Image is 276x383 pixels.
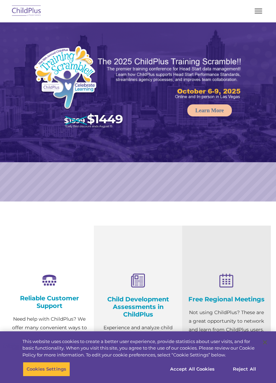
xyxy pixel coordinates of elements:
[187,308,266,360] p: Not using ChildPlus? These are a great opportunity to network and learn from ChildPlus users. Fin...
[257,335,273,350] button: Close
[99,323,177,375] p: Experience and analyze child assessments and Head Start data management in one system with zero c...
[22,338,257,359] div: This website uses cookies to create a better user experience, provide statistics about user visit...
[223,362,266,376] button: Reject All
[187,104,232,116] a: Learn More
[23,362,70,376] button: Cookies Settings
[166,362,218,376] button: Accept All Cookies
[10,3,43,19] img: ChildPlus by Procare Solutions
[187,296,266,303] h4: Free Regional Meetings
[99,296,177,318] h4: Child Development Assessments in ChildPlus
[10,294,89,310] h4: Reliable Customer Support
[10,315,89,375] p: Need help with ChildPlus? We offer many convenient ways to contact our amazing Customer Support r...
